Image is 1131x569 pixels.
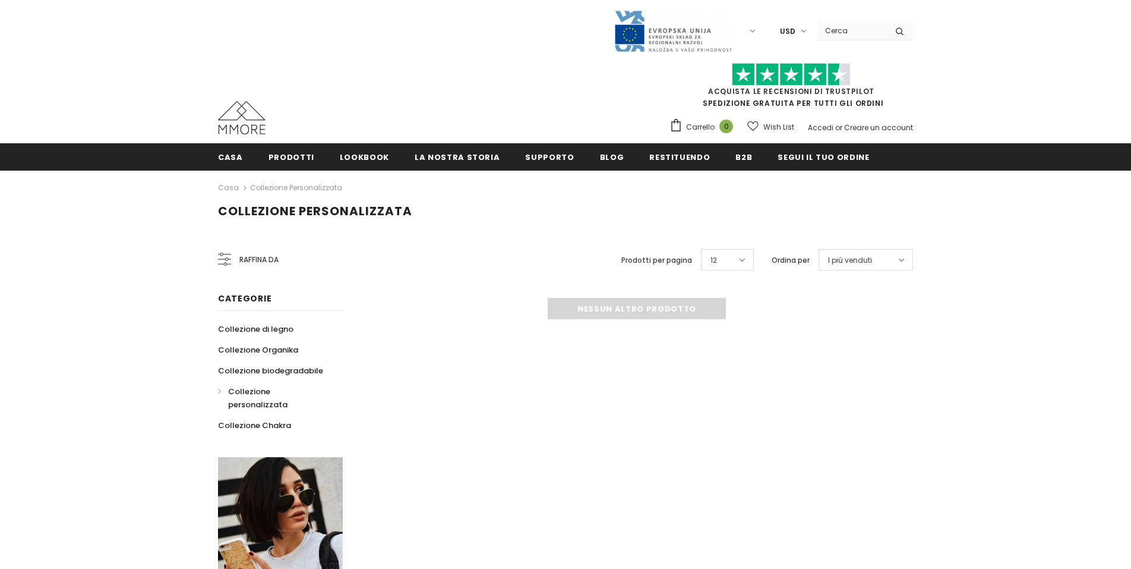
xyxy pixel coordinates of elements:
a: Collezione Chakra [218,415,291,436]
span: B2B [735,152,752,163]
a: Segui il tuo ordine [778,143,869,170]
span: Prodotti [268,152,314,163]
a: Lookbook [340,143,389,170]
label: Prodotti per pagina [621,254,692,266]
span: 0 [719,120,733,133]
span: Collezione biodegradabile [218,365,323,376]
span: supporto [525,152,574,163]
a: Wish List [747,117,794,137]
img: Fidati di Pilot Stars [732,63,851,86]
span: Collezione Chakra [218,420,291,431]
span: 12 [710,254,717,266]
span: Lookbook [340,152,389,163]
a: Collezione Organika [218,339,298,360]
span: Raffina da [239,253,279,266]
a: Collezione biodegradabile [218,360,323,381]
a: Carrello 0 [669,118,739,136]
a: Collezione personalizzata [250,183,342,193]
span: USD [780,26,795,37]
img: Casi MMORE [218,101,266,134]
span: Collezione personalizzata [228,386,288,410]
input: Search Site [818,22,886,39]
span: I più venduti [828,254,872,266]
a: Accedi [808,122,833,133]
span: Casa [218,152,243,163]
a: Creare un account [844,122,913,133]
span: SPEDIZIONE GRATUITA PER TUTTI GLI ORDINI [669,68,913,108]
a: Acquista le recensioni di TrustPilot [708,86,874,96]
span: Wish List [763,121,794,133]
span: Collezione personalizzata [218,203,412,219]
span: Collezione di legno [218,323,293,335]
span: Restituendo [649,152,710,163]
span: Categorie [218,293,271,304]
a: La nostra storia [415,143,500,170]
a: Casa [218,143,243,170]
a: Collezione personalizzata [218,381,330,415]
img: Javni Razpis [614,10,732,53]
span: Carrello [686,121,715,133]
a: Collezione di legno [218,319,293,339]
span: Blog [600,152,624,163]
a: Restituendo [649,143,710,170]
span: La nostra storia [415,152,500,163]
a: Javni Razpis [614,26,732,36]
span: or [835,122,842,133]
label: Ordina per [772,254,810,266]
a: Casa [218,181,239,195]
a: Blog [600,143,624,170]
a: Prodotti [268,143,314,170]
a: B2B [735,143,752,170]
span: Collezione Organika [218,344,298,356]
a: supporto [525,143,574,170]
span: Segui il tuo ordine [778,152,869,163]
